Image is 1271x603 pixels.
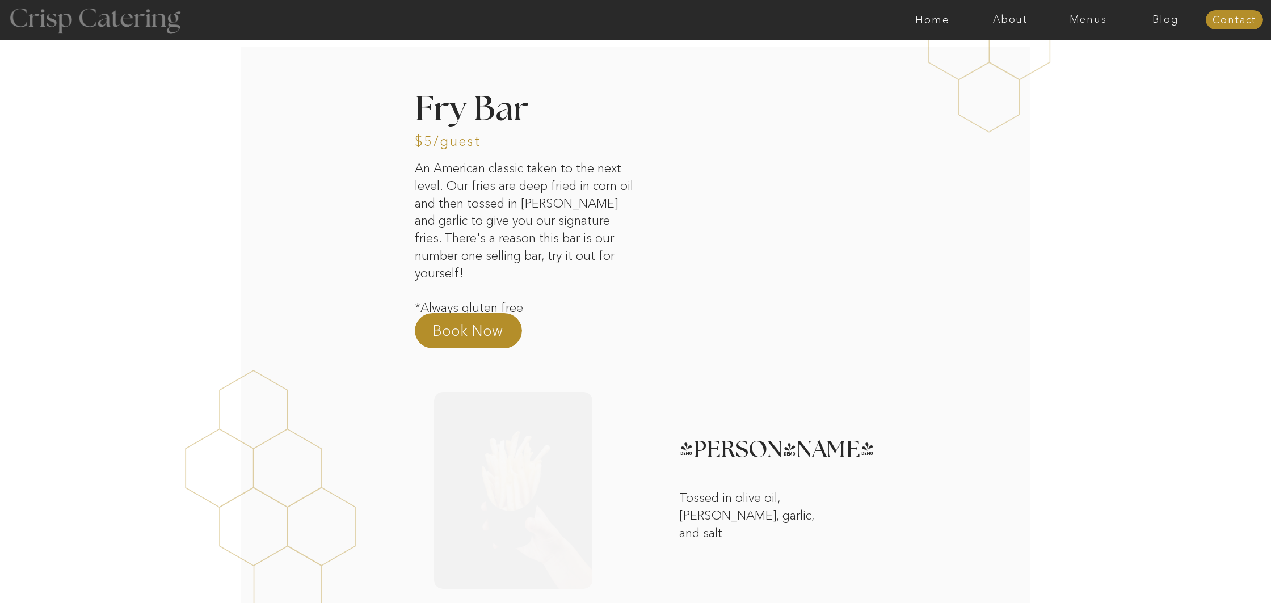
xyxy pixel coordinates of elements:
[415,93,633,123] h2: Fry Bar
[415,134,479,145] h3: $5/guest
[894,14,971,26] a: Home
[432,321,532,348] a: Book Now
[679,438,815,449] h3: [PERSON_NAME]
[1127,14,1205,26] a: Blog
[1206,15,1263,26] a: Contact
[971,14,1049,26] a: About
[415,160,638,337] p: An American classic taken to the next level. Our fries are deep fried in corn oil and then tossed...
[1049,14,1127,26] a: Menus
[679,490,832,522] p: Tossed in olive oil, [PERSON_NAME], garlic, and salt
